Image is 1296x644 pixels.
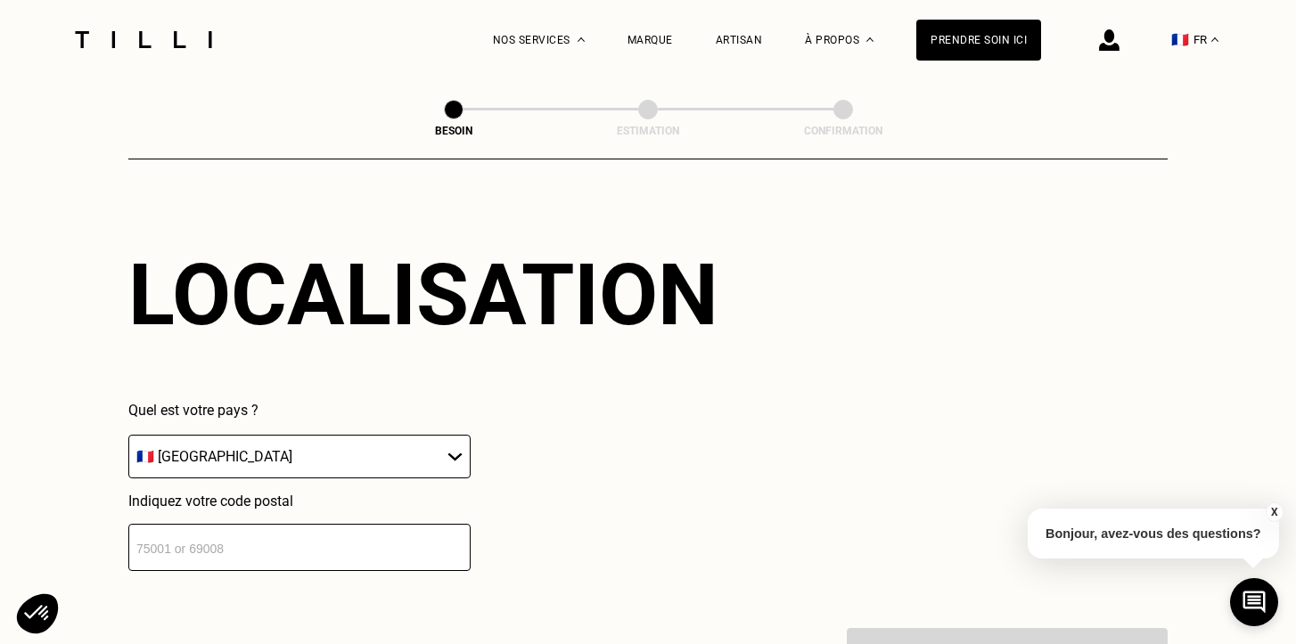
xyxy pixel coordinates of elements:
[716,34,763,46] a: Artisan
[1265,502,1283,522] button: X
[866,37,874,42] img: Menu déroulant à propos
[578,37,585,42] img: Menu déroulant
[1099,29,1120,51] img: icône connexion
[69,31,218,48] img: Logo du service de couturière Tilli
[128,493,471,509] p: Indiquez votre code postal
[1171,31,1189,48] span: 🇫🇷
[627,34,673,46] a: Marque
[365,125,543,137] div: Besoin
[128,402,471,419] p: Quel est votre pays ?
[128,245,718,345] div: Localisation
[916,20,1041,61] a: Prendre soin ici
[754,125,932,137] div: Confirmation
[1211,37,1218,42] img: menu déroulant
[559,125,737,137] div: Estimation
[1028,509,1279,558] p: Bonjour, avez-vous des questions?
[128,524,471,571] input: 75001 or 69008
